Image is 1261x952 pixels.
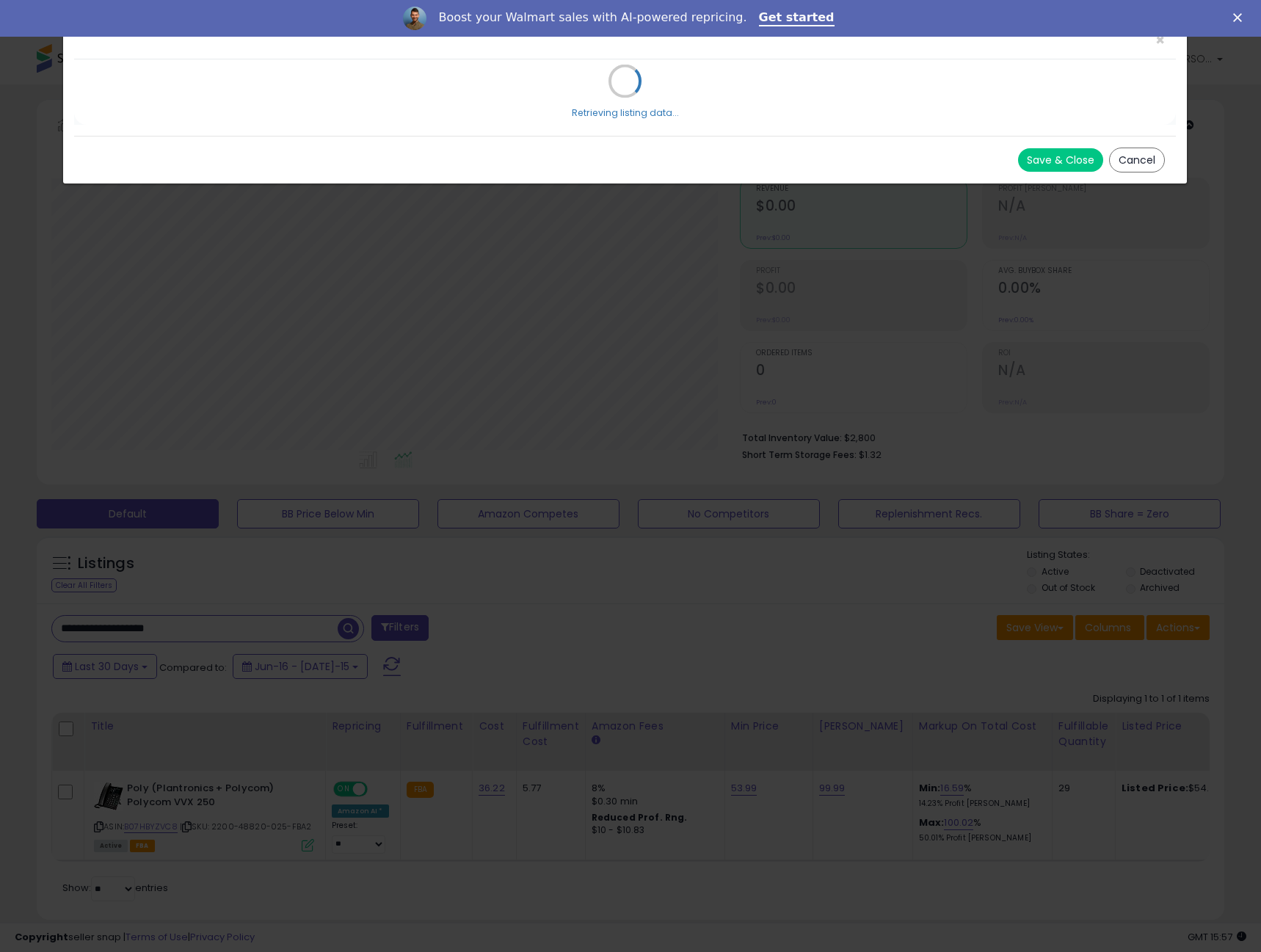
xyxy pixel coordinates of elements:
[1155,29,1165,51] span: ×
[759,10,835,26] a: Get started
[438,10,746,25] div: Boost your Walmart sales with AI-powered repricing.
[1233,13,1248,22] div: Close
[403,7,426,30] img: Profile image for Adrian
[1018,148,1103,172] button: Save & Close
[572,106,679,120] div: Retrieving listing data...
[1109,148,1165,172] button: Cancel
